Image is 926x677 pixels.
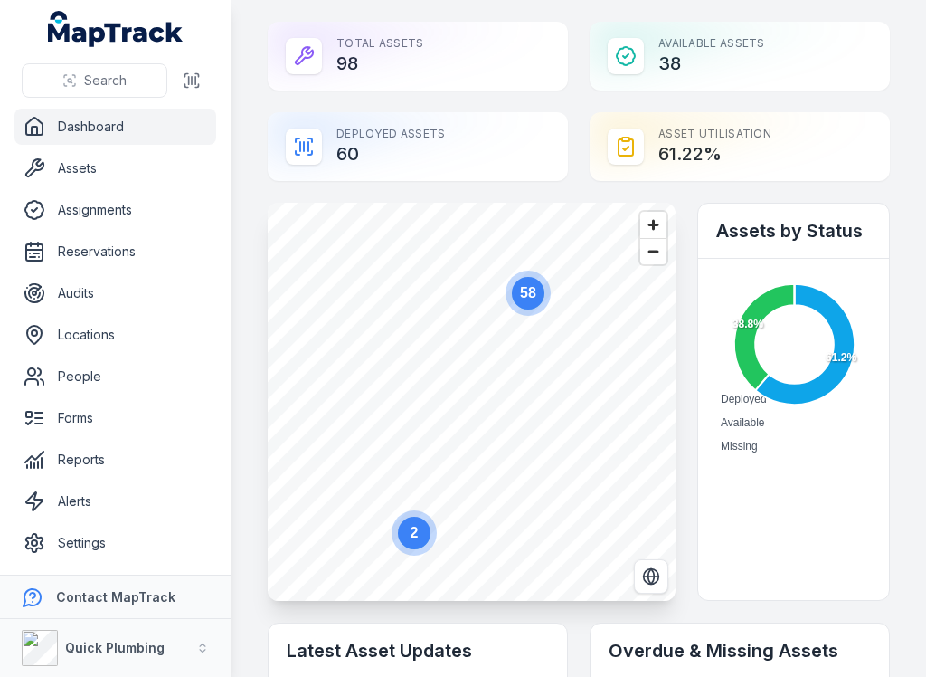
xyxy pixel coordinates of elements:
strong: Contact MapTrack [56,589,175,605]
span: Missing [721,440,758,453]
button: Search [22,63,167,98]
button: Switch to Satellite View [634,559,668,594]
a: Assets [14,150,216,186]
h2: Assets by Status [716,218,871,243]
a: Reports [14,442,216,478]
a: Reservations [14,234,216,270]
a: Forms [14,400,216,436]
a: People [14,358,216,395]
a: MapTrack [48,11,184,47]
text: 2 [411,525,419,540]
strong: Quick Plumbing [65,640,165,655]
a: Dashboard [14,109,216,145]
span: Available [721,416,764,429]
button: Zoom out [640,238,666,264]
a: Audits [14,275,216,311]
button: Zoom in [640,212,666,238]
span: Search [84,72,127,90]
a: Alerts [14,483,216,520]
a: Settings [14,525,216,561]
text: 58 [520,285,536,300]
canvas: Map [268,203,676,601]
h2: Overdue & Missing Assets [609,638,871,663]
a: Locations [14,317,216,353]
a: Assignments [14,192,216,228]
span: Deployed [721,393,767,405]
h2: Latest Asset Updates [287,638,549,663]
